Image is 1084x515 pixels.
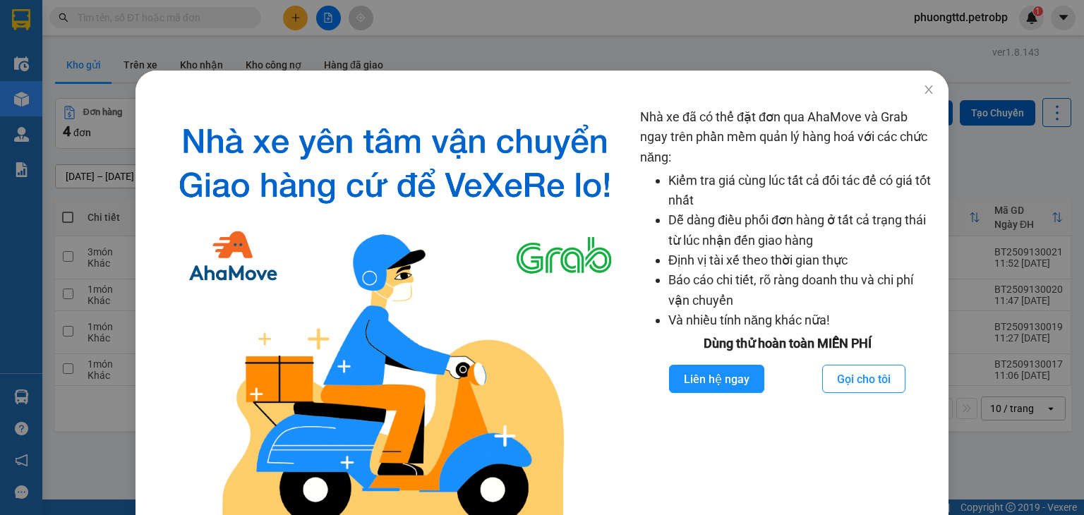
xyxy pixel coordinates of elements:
[668,250,934,270] li: Định vị tài xế theo thời gian thực
[668,310,934,330] li: Và nhiều tính năng khác nữa!
[837,370,891,388] span: Gọi cho tôi
[923,84,934,95] span: close
[822,365,905,393] button: Gọi cho tôi
[668,270,934,310] li: Báo cáo chi tiết, rõ ràng doanh thu và chi phí vận chuyển
[668,210,934,250] li: Dễ dàng điều phối đơn hàng ở tất cả trạng thái từ lúc nhận đến giao hàng
[669,365,764,393] button: Liên hệ ngay
[684,370,749,388] span: Liên hệ ngay
[668,171,934,211] li: Kiểm tra giá cùng lúc tất cả đối tác để có giá tốt nhất
[640,334,934,353] div: Dùng thử hoàn toàn MIỄN PHÍ
[909,71,948,110] button: Close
